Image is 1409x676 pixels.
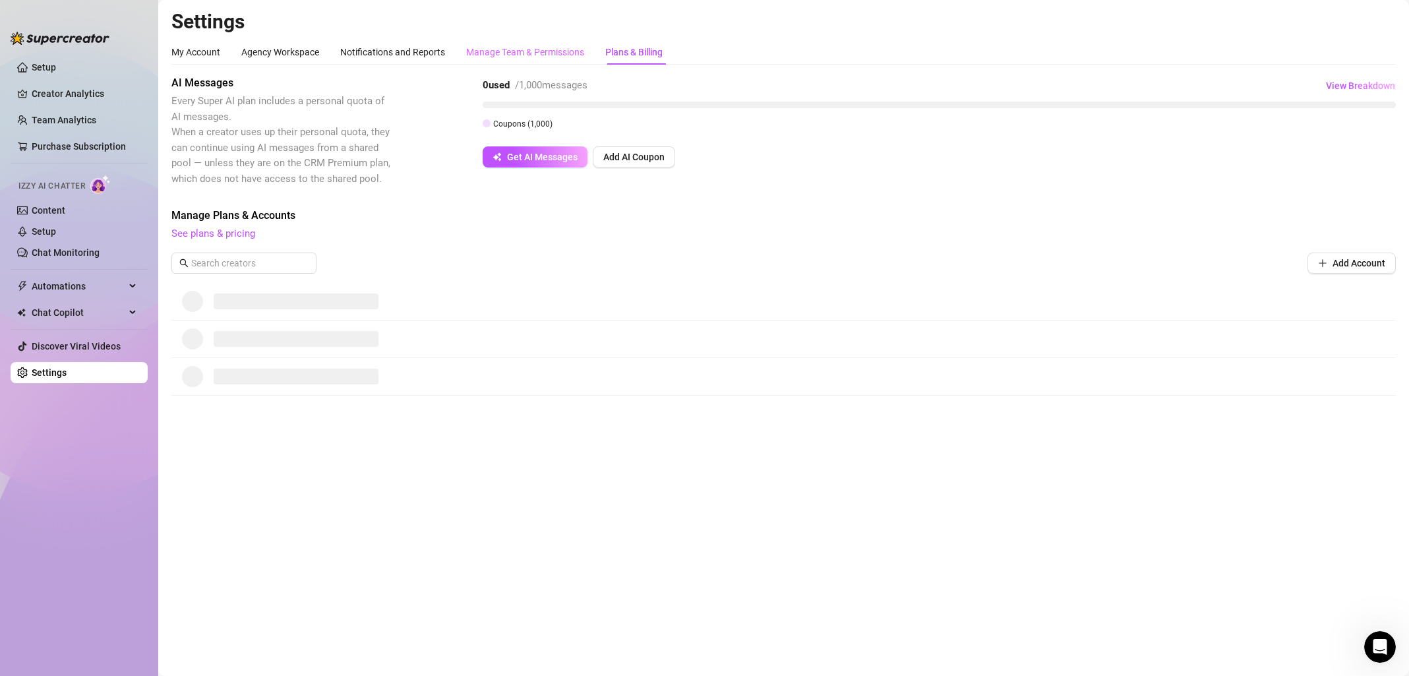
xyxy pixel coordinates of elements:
a: Chat Monitoring [32,247,100,258]
button: View Breakdown [1325,75,1396,96]
a: See plans & pricing [171,228,255,239]
span: Add AI Coupon [603,152,665,162]
span: search [179,259,189,268]
a: Discover Viral Videos [32,341,121,352]
span: Manage Plans & Accounts [171,208,1396,224]
span: plus [1318,259,1327,268]
span: View Breakdown [1326,80,1395,91]
span: Chat Copilot [32,302,125,323]
span: Add Account [1333,258,1385,268]
a: Setup [32,62,56,73]
strong: 0 used [483,79,510,91]
div: Notifications and Reports [340,45,445,59]
a: Purchase Subscription [32,136,137,157]
a: Setup [32,226,56,237]
img: logo-BBDzfeDw.svg [11,32,109,45]
span: / 1,000 messages [515,79,587,91]
span: Get AI Messages [507,152,578,162]
input: Search creators [191,256,298,270]
img: AI Chatter [90,175,111,194]
div: Manage Team & Permissions [466,45,584,59]
h2: Settings [171,9,1396,34]
span: Automations [32,276,125,297]
div: My Account [171,45,220,59]
a: Content [32,205,65,216]
span: Every Super AI plan includes a personal quota of AI messages. When a creator uses up their person... [171,95,390,185]
button: Get AI Messages [483,146,587,168]
button: Add AI Coupon [593,146,675,168]
span: Coupons ( 1,000 ) [493,119,553,129]
div: Plans & Billing [605,45,663,59]
a: Creator Analytics [32,83,137,104]
button: Add Account [1307,253,1396,274]
a: Settings [32,367,67,378]
span: Izzy AI Chatter [18,180,85,193]
img: Chat Copilot [17,308,26,317]
div: Agency Workspace [241,45,319,59]
a: Team Analytics [32,115,96,125]
span: AI Messages [171,75,393,91]
iframe: Intercom live chat [1364,631,1396,663]
span: thunderbolt [17,281,28,292]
